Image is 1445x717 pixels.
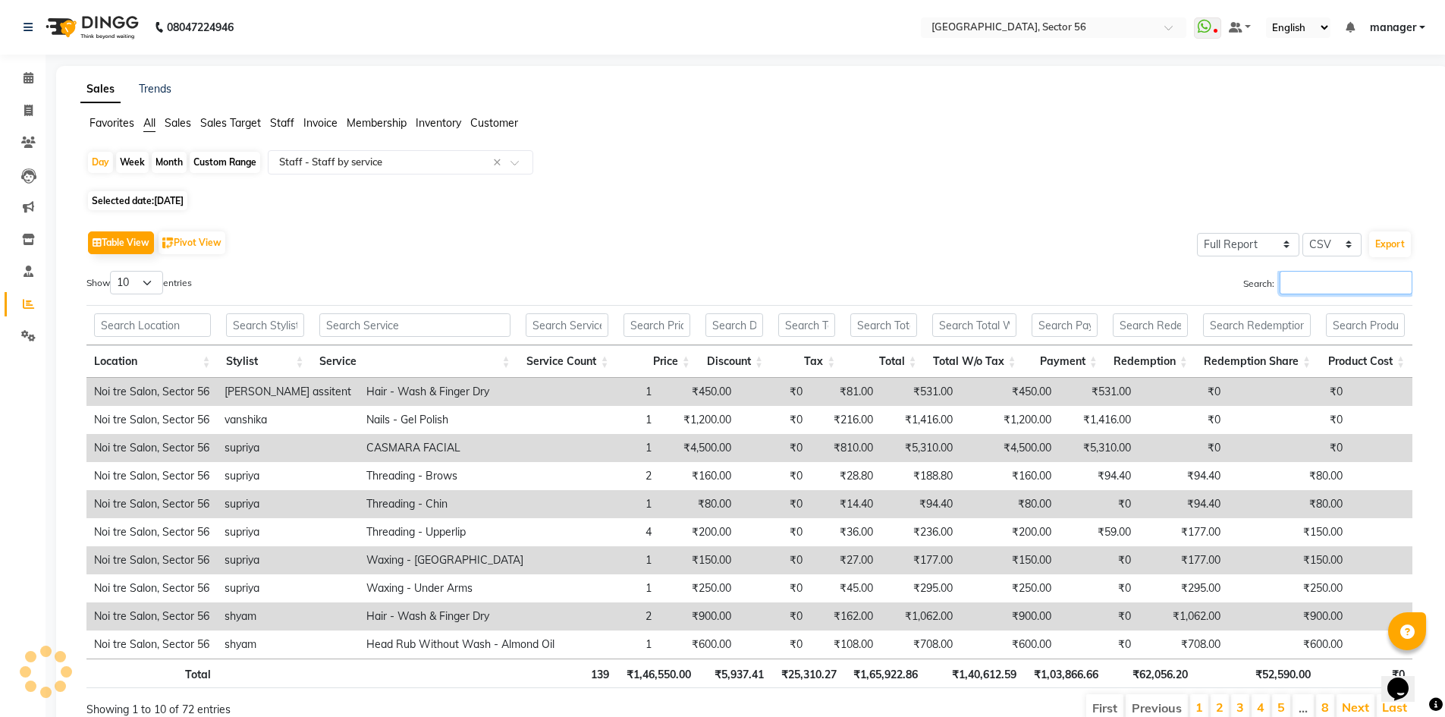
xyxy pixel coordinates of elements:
[810,434,881,462] td: ₹810.00
[1059,462,1139,490] td: ₹94.40
[1350,631,1442,659] td: ₹0
[1195,659,1318,688] th: ₹52,590.00
[1382,700,1407,715] a: Last
[960,546,1059,574] td: ₹150.00
[1139,378,1228,406] td: ₹0
[359,574,562,602] td: Waxing - Under Arms
[1059,406,1139,434] td: ₹1,416.00
[319,313,510,337] input: Search Service
[359,434,562,462] td: CASMARA FACIAL
[659,406,739,434] td: ₹1,200.00
[1228,378,1350,406] td: ₹0
[659,434,739,462] td: ₹4,500.00
[810,602,881,631] td: ₹162.00
[1350,378,1442,406] td: ₹0
[359,462,562,490] td: Threading - Brows
[1113,313,1188,337] input: Search Redemption
[1139,631,1228,659] td: ₹708.00
[562,518,659,546] td: 4
[1318,659,1412,688] th: ₹0
[88,231,154,254] button: Table View
[705,313,763,337] input: Search Discount
[1350,546,1442,574] td: ₹0
[659,490,739,518] td: ₹80.00
[159,231,225,254] button: Pivot View
[217,574,359,602] td: supriya
[1059,546,1139,574] td: ₹0
[843,345,924,378] th: Total: activate to sort column ascending
[1106,659,1196,688] th: ₹62,056.20
[1350,518,1442,546] td: ₹0
[810,378,881,406] td: ₹81.00
[1228,490,1350,518] td: ₹80.00
[359,518,562,546] td: Threading - Upperlip
[312,345,518,378] th: Service: activate to sort column ascending
[960,406,1059,434] td: ₹1,200.00
[659,602,739,631] td: ₹900.00
[86,518,217,546] td: Noi tre Salon, Sector 56
[1228,434,1350,462] td: ₹0
[810,631,881,659] td: ₹108.00
[881,574,960,602] td: ₹295.00
[1139,406,1228,434] td: ₹0
[881,546,960,574] td: ₹177.00
[960,378,1059,406] td: ₹450.00
[217,462,359,490] td: supriya
[94,313,211,337] input: Search Location
[1228,462,1350,490] td: ₹80.00
[518,659,617,688] th: 139
[167,6,234,49] b: 08047224946
[810,574,881,602] td: ₹45.00
[1350,406,1442,434] td: ₹0
[90,116,134,130] span: Favorites
[925,345,1024,378] th: Total W/o Tax: activate to sort column ascending
[1228,406,1350,434] td: ₹0
[217,490,359,518] td: supriya
[771,659,843,688] th: ₹25,310.27
[1277,700,1285,715] a: 5
[1059,631,1139,659] td: ₹0
[881,518,960,546] td: ₹236.00
[881,434,960,462] td: ₹5,310.00
[1350,574,1442,602] td: ₹0
[217,434,359,462] td: supriya
[739,518,810,546] td: ₹0
[416,116,461,130] span: Inventory
[562,434,659,462] td: 1
[1024,345,1105,378] th: Payment: activate to sort column ascending
[217,602,359,631] td: shyam
[1059,490,1139,518] td: ₹0
[1228,518,1350,546] td: ₹150.00
[1203,313,1311,337] input: Search Redemption Share
[1381,656,1430,702] iframe: chat widget
[217,546,359,574] td: supriya
[86,378,217,406] td: Noi tre Salon, Sector 56
[810,518,881,546] td: ₹36.00
[844,659,925,688] th: ₹1,65,922.86
[1139,490,1228,518] td: ₹94.40
[960,518,1059,546] td: ₹200.00
[143,116,155,130] span: All
[270,116,294,130] span: Staff
[152,152,187,173] div: Month
[154,195,184,206] span: [DATE]
[1195,700,1203,715] a: 1
[116,152,149,173] div: Week
[698,345,771,378] th: Discount: activate to sort column ascending
[217,406,359,434] td: vanshika
[218,345,312,378] th: Stylist: activate to sort column ascending
[739,574,810,602] td: ₹0
[562,490,659,518] td: 1
[359,546,562,574] td: Waxing - [GEOGRAPHIC_DATA]
[1139,434,1228,462] td: ₹0
[80,76,121,103] a: Sales
[88,191,187,210] span: Selected date:
[86,434,217,462] td: Noi tre Salon, Sector 56
[778,313,835,337] input: Search Tax
[217,631,359,659] td: shyam
[739,434,810,462] td: ₹0
[810,406,881,434] td: ₹216.00
[493,155,506,171] span: Clear all
[617,659,698,688] th: ₹1,46,550.00
[86,574,217,602] td: Noi tre Salon, Sector 56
